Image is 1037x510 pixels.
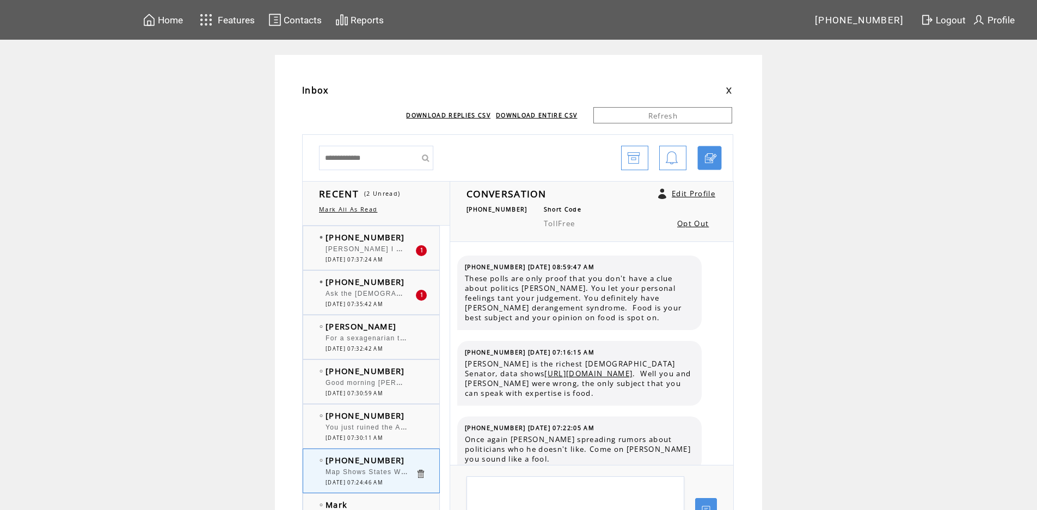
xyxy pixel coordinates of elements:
[326,276,405,287] span: [PHONE_NUMBER]
[320,370,323,372] img: bulletEmpty.png
[320,414,323,417] img: bulletEmpty.png
[697,146,722,170] a: Click to start a chat with mobile number by SMS
[141,11,185,28] a: Home
[364,190,400,197] span: (2 Unread)
[665,146,678,171] img: bell.png
[919,11,971,28] a: Logout
[544,206,581,213] span: Short Code
[326,242,543,253] span: [PERSON_NAME] I worry about being a burden on my family
[320,503,323,506] img: bulletEmpty.png
[971,11,1016,28] a: Profile
[326,376,790,387] span: Good morning [PERSON_NAME] and Big [PERSON_NAME]. [PERSON_NAME], the goal is to die young as late...
[465,359,694,398] span: [PERSON_NAME] is the richest [DEMOGRAPHIC_DATA] Senator, data shows . Well you and [PERSON_NAME] ...
[326,410,405,421] span: [PHONE_NUMBER]
[417,146,433,170] input: Submit
[326,301,383,308] span: [DATE] 07:35:42 AM
[326,332,753,343] span: For a sexagenarian to say "I don't see a doctor" is a death wish. [PERSON_NAME], please get a pri...
[319,187,359,200] span: RECENT
[416,290,427,301] div: 1
[326,345,383,352] span: [DATE] 07:32:42 AM
[326,232,405,242] span: [PHONE_NUMBER]
[326,390,383,397] span: [DATE] 07:30:59 AM
[284,15,322,26] span: Contacts
[268,13,281,27] img: contacts.svg
[467,187,546,200] span: CONVERSATION
[672,189,715,198] a: Edit Profile
[195,9,256,30] a: Features
[267,11,323,28] a: Contacts
[658,189,666,199] a: Click to edit user profile
[335,13,348,27] img: chart.svg
[987,15,1015,26] span: Profile
[465,273,694,322] span: These polls are only proof that you don't have a clue about politics [PERSON_NAME]. You let your ...
[326,499,347,510] span: Mark
[320,459,323,462] img: bulletEmpty.png
[496,111,577,119] a: DOWNLOAD ENTIRE CSV
[415,469,426,479] a: Click to delete these messgaes
[326,256,383,263] span: [DATE] 07:37:24 AM
[351,15,384,26] span: Reports
[326,365,405,376] span: [PHONE_NUMBER]
[326,479,383,486] span: [DATE] 07:24:46 AM
[326,421,625,432] span: You just ruined the ABE character. You mentioned his name on air, way to go buddy
[326,434,383,441] span: [DATE] 07:30:11 AM
[465,434,694,464] span: Once again [PERSON_NAME] spreading rumors about politicians who he doesn't like. Come on [PERSON_...
[627,146,640,171] img: archive.png
[467,206,527,213] span: [PHONE_NUMBER]
[406,111,490,119] a: DOWNLOAD REPLIES CSV
[465,424,594,432] span: [PHONE_NUMBER] [DATE] 07:22:05 AM
[544,369,633,378] a: [URL][DOMAIN_NAME]
[465,349,594,356] span: [PHONE_NUMBER] [DATE] 07:16:15 AM
[465,263,594,271] span: [PHONE_NUMBER] [DATE] 08:59:47 AM
[334,11,385,28] a: Reports
[143,13,156,27] img: home.svg
[158,15,183,26] span: Home
[936,15,966,26] span: Logout
[326,321,396,332] span: [PERSON_NAME]
[326,455,405,465] span: [PHONE_NUMBER]
[416,245,427,256] div: 1
[815,15,904,26] span: [PHONE_NUMBER]
[972,13,985,27] img: profile.svg
[326,287,551,298] span: Ask the [DEMOGRAPHIC_DATA] if they worry about getting old
[320,236,323,239] img: bulletFull.png
[218,15,255,26] span: Features
[320,325,323,328] img: bulletEmpty.png
[593,107,732,123] a: Refresh
[326,465,835,476] span: Map Shows States With the Highest and Lowest Life Expectancy %%page%% %%sep%% %%sitename%% - News...
[544,219,575,228] span: TollFree
[319,206,377,213] a: Mark All As Read
[197,11,216,29] img: features.svg
[320,281,323,283] img: bulletFull.png
[677,219,709,228] a: Opt Out
[921,13,934,27] img: exit.svg
[302,84,329,96] span: Inbox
